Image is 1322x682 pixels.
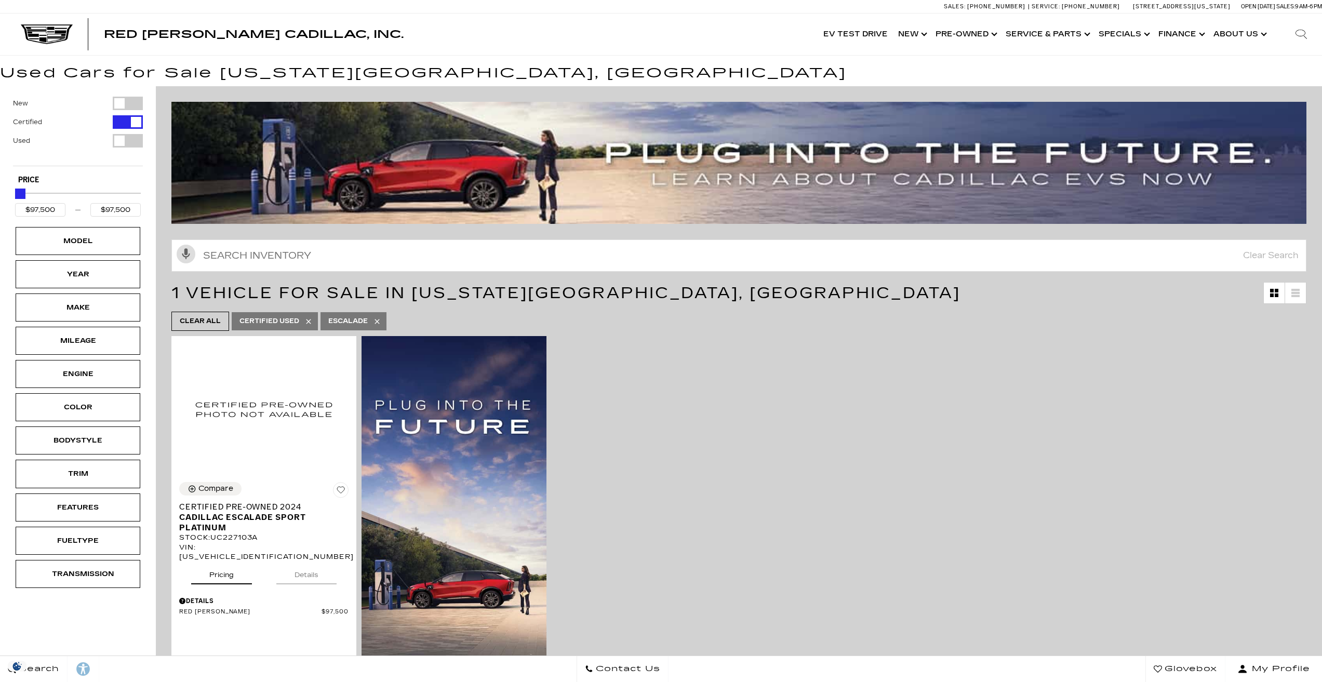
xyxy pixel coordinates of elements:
button: details tab [276,561,337,584]
input: Minimum [15,203,65,217]
a: Finance [1153,14,1208,55]
a: Certified Pre-Owned 2024Cadillac Escalade Sport Platinum [179,502,349,533]
a: Glovebox [1145,656,1225,682]
a: Specials [1093,14,1153,55]
label: New [13,98,28,109]
div: MakeMake [16,293,140,322]
a: Contact Us [577,656,669,682]
img: Opt-Out Icon [5,661,29,672]
span: Sales: [1276,3,1295,10]
div: Year [52,269,104,280]
span: Glovebox [1162,662,1217,676]
span: 1 Vehicle for Sale in [US_STATE][GEOGRAPHIC_DATA], [GEOGRAPHIC_DATA] [171,284,960,302]
div: TransmissionTransmission [16,560,140,588]
span: Open [DATE] [1241,3,1275,10]
a: Red [PERSON_NAME] $97,500 [179,608,349,616]
div: Color [52,402,104,413]
div: Features [52,502,104,513]
img: ev-blog-post-banners4 [171,102,1314,224]
a: Pre-Owned [930,14,1000,55]
span: Contact Us [593,662,660,676]
span: Red [PERSON_NAME] Cadillac, Inc. [104,28,404,41]
div: VIN: [US_VEHICLE_IDENTIFICATION_NUMBER] [179,543,349,561]
button: Save Vehicle [333,482,349,502]
label: Used [13,136,30,146]
div: Transmission [52,568,104,580]
span: 9 AM-6 PM [1295,3,1322,10]
a: About Us [1208,14,1270,55]
span: Cadillac Escalade Sport Platinum [179,512,341,533]
input: Maximum [90,203,141,217]
a: Service: [PHONE_NUMBER] [1028,4,1123,9]
div: ModelModel [16,227,140,255]
div: Fueltype [52,535,104,546]
button: pricing tab [191,561,252,584]
a: Red [PERSON_NAME] Cadillac, Inc. [104,29,404,39]
div: ColorColor [16,393,140,421]
div: MileageMileage [16,327,140,355]
div: YearYear [16,260,140,288]
div: Filter by Vehicle Type [13,97,143,166]
div: Stock : UC227103A [179,533,349,542]
span: $97,500 [322,608,349,616]
span: Sales: [944,3,966,10]
div: Trim [52,468,104,479]
div: FueltypeFueltype [16,527,140,555]
div: Compare [198,484,233,493]
div: Engine [52,368,104,380]
a: EV Test Drive [818,14,893,55]
span: Search [16,662,59,676]
div: Pricing Details - Certified Pre-Owned 2024 Cadillac Escalade Sport Platinum [179,596,349,606]
span: Red [PERSON_NAME] [179,608,322,616]
img: 2024 Cadillac Escalade Sport Platinum [179,344,349,474]
div: Maximum Price [15,189,25,199]
button: Compare Vehicle [179,482,242,496]
button: Open user profile menu [1225,656,1322,682]
div: Model [52,235,104,247]
div: Bodystyle [52,435,104,446]
span: Escalade [328,315,368,328]
span: Certified Used [239,315,299,328]
div: Make [52,302,104,313]
section: Click to Open Cookie Consent Modal [5,661,29,672]
h5: Price [18,176,138,185]
input: Search Inventory [171,239,1306,272]
span: [PHONE_NUMBER] [1062,3,1120,10]
span: Clear All [180,315,221,328]
img: Cadillac Dark Logo with Cadillac White Text [21,24,73,44]
svg: Click to toggle on voice search [177,245,195,263]
a: Sales: [PHONE_NUMBER] [944,4,1028,9]
div: FeaturesFeatures [16,493,140,521]
span: My Profile [1248,662,1310,676]
span: Service: [1032,3,1060,10]
div: BodystyleBodystyle [16,426,140,454]
a: New [893,14,930,55]
div: Price [15,185,141,217]
a: [STREET_ADDRESS][US_STATE] [1133,3,1231,10]
span: [PHONE_NUMBER] [967,3,1025,10]
label: Certified [13,117,42,127]
div: TrimTrim [16,460,140,488]
a: Service & Parts [1000,14,1093,55]
span: Certified Pre-Owned 2024 [179,502,341,512]
div: Mileage [52,335,104,346]
div: EngineEngine [16,360,140,388]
